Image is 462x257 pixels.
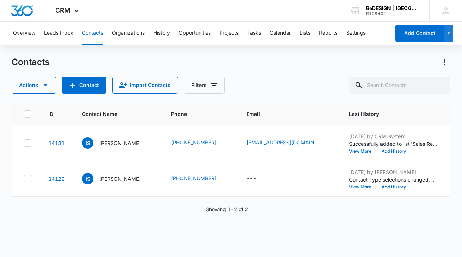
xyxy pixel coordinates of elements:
a: [PHONE_NUMBER] [171,174,216,182]
h1: Contacts [12,57,49,67]
span: Contact Name [82,110,143,118]
a: Navigate to contact details page for Ian Sealy [48,140,65,146]
p: [PERSON_NAME] [99,175,141,183]
span: IS [82,137,93,149]
div: Phone - 8322601050 - Select to Edit Field [171,139,229,147]
p: [PERSON_NAME] [99,139,141,147]
span: Phone [171,110,219,118]
button: Lists [300,22,310,45]
button: Opportunities [179,22,211,45]
span: Last History [349,110,429,118]
span: IS [82,173,93,184]
button: Filters [184,77,225,94]
button: View More [349,149,376,153]
button: Settings [346,22,366,45]
button: Leads Inbox [44,22,73,45]
a: Navigate to contact details page for Ian Sealy [48,176,65,182]
p: [DATE] by CRM System [349,132,439,140]
button: Import Contacts [112,77,178,94]
button: Add History [376,185,411,189]
button: History [153,22,170,45]
p: Contact Type selections changed; None was removed and Retail Client was added. [349,176,439,183]
div: account id [366,11,419,16]
p: Showing 1-2 of 2 [206,205,248,213]
p: Successfully added to list 'Sales Reminder Email '. [349,140,439,148]
div: Phone - (281) 546-3874 - Select to Edit Field [171,174,229,183]
a: [PHONE_NUMBER] [171,139,216,146]
button: Projects [219,22,239,45]
a: [EMAIL_ADDRESS][DOMAIN_NAME] [247,139,319,146]
button: Organizations [112,22,145,45]
button: View More [349,185,376,189]
button: Calendar [270,22,291,45]
div: Contact Name - Ian Sealy - Select to Edit Field [82,137,154,149]
div: Email - - Select to Edit Field [247,174,269,183]
button: Actions [439,56,450,68]
div: --- [247,174,256,183]
span: Email [247,110,321,118]
button: Add History [376,149,411,153]
span: CRM [55,6,70,14]
button: Contacts [82,22,103,45]
button: Actions [12,77,56,94]
div: Contact Name - Ian Sealy - Select to Edit Field [82,173,154,184]
button: Add Contact [395,25,444,42]
button: Add Contact [62,77,106,94]
button: Overview [13,22,35,45]
input: Search Contacts [349,77,450,94]
button: Reports [319,22,337,45]
div: Email - sealy.i.m@me.com - Select to Edit Field [247,139,332,147]
div: account name [366,5,419,11]
p: [DATE] by [PERSON_NAME] [349,168,439,176]
span: ID [48,110,54,118]
button: Tasks [247,22,261,45]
